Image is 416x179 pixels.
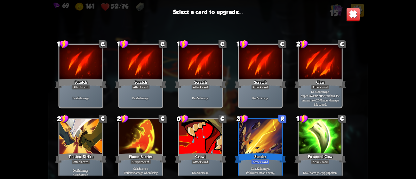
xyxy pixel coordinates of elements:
[300,89,340,106] p: Deal damage. Applies effect, making the enemy take 20% more damage this round.
[197,96,199,100] b: 5
[197,170,199,175] b: 4
[60,96,101,100] p: Deal damage.
[139,166,140,170] b: 8
[294,152,346,164] div: Poisoned Claw
[278,40,286,48] div: C
[159,40,167,48] div: C
[300,170,340,175] p: Deal damage. Apply poison.
[99,40,107,48] div: C
[191,85,210,90] div: Attack card
[316,89,319,93] b: 12
[117,114,129,123] div: 2
[55,152,107,164] div: Tactical Strike
[294,78,346,89] div: Claw
[257,96,259,100] b: 5
[57,114,69,123] div: 2
[175,152,226,164] div: Growl
[240,96,281,100] p: Deal damage.
[55,78,107,89] div: Scratch
[117,40,129,48] div: 1
[60,168,101,176] p: Deal damage. Gain armor.
[115,152,166,164] div: Flame Barrier
[256,166,260,170] b: 22
[71,85,90,90] div: Attack card
[175,78,226,89] div: Scratch
[240,166,281,179] p: Deal damage. If this defeats an enemy, gain 2 stamina.
[131,85,150,90] div: Attack card
[296,40,308,48] div: 2
[115,78,166,89] div: Scratch
[173,9,243,15] h3: Select a card to upgrade...
[78,168,79,172] b: 7
[219,40,227,48] div: C
[57,40,69,48] div: 1
[338,40,346,48] div: C
[177,114,188,123] div: 0
[120,166,161,179] p: Gain armor. Reflect damage when being attacked by an enemy this turn.
[219,115,227,123] div: C
[137,96,139,100] b: 5
[308,170,309,175] b: 7
[180,96,221,100] p: Deal damage.
[236,40,248,48] div: 1
[309,94,318,98] b: Wound
[191,159,210,164] div: Attack card
[180,170,221,175] p: Deal damage.
[132,170,134,175] b: 4
[251,85,269,90] div: Attack card
[338,115,346,123] div: C
[79,172,80,176] b: 8
[278,115,286,123] div: R
[159,115,167,123] div: C
[236,114,248,123] div: 3
[296,114,308,123] div: 1
[71,159,90,164] div: Attack card
[99,115,107,123] div: C
[311,159,329,164] div: Attack card
[235,152,286,164] div: Sunder
[130,159,151,164] div: Support card
[251,159,269,164] div: Attack card
[77,96,79,100] b: 5
[327,170,329,175] b: 3
[311,85,329,90] div: Attack card
[235,78,286,89] div: Scratch
[177,40,188,48] div: 1
[120,96,161,100] p: Deal damage.
[346,7,360,21] img: Close_Button.png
